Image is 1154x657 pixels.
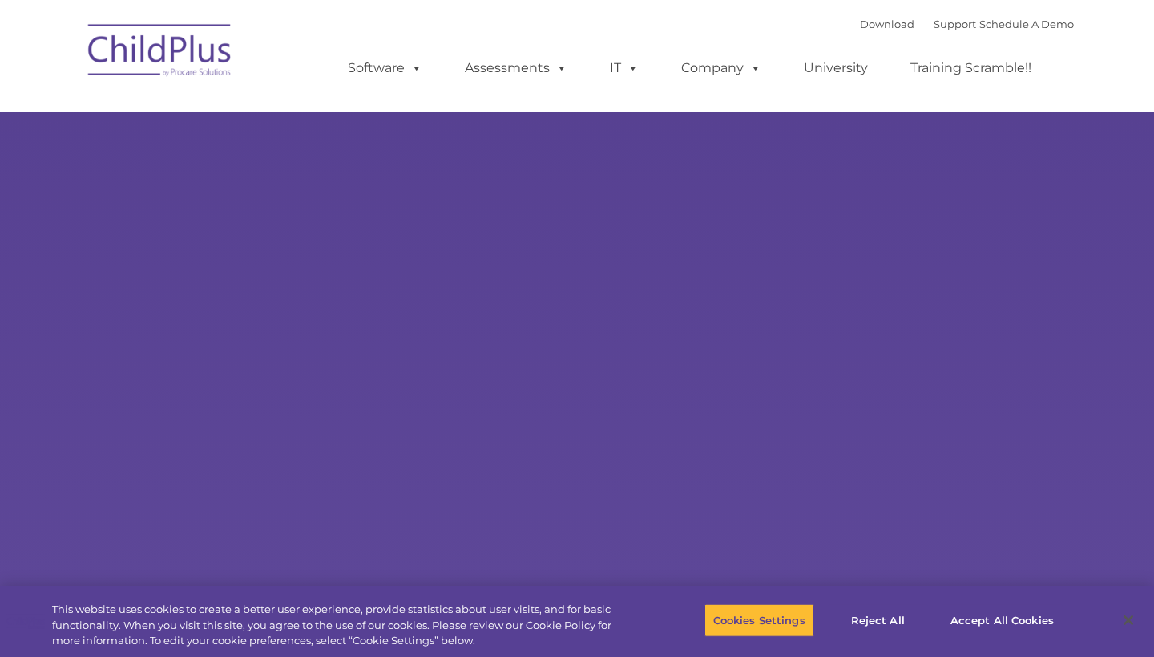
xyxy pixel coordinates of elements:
a: Software [332,52,438,84]
div: This website uses cookies to create a better user experience, provide statistics about user visit... [52,602,635,649]
a: Training Scramble!! [894,52,1047,84]
img: ChildPlus by Procare Solutions [80,13,240,93]
a: Company [665,52,777,84]
a: IT [594,52,655,84]
a: Support [934,18,976,30]
button: Cookies Settings [704,603,814,637]
button: Close [1111,603,1146,638]
a: Schedule A Demo [979,18,1074,30]
button: Accept All Cookies [942,603,1063,637]
font: | [860,18,1074,30]
a: Download [860,18,914,30]
a: University [788,52,884,84]
button: Reject All [828,603,928,637]
a: Assessments [449,52,583,84]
